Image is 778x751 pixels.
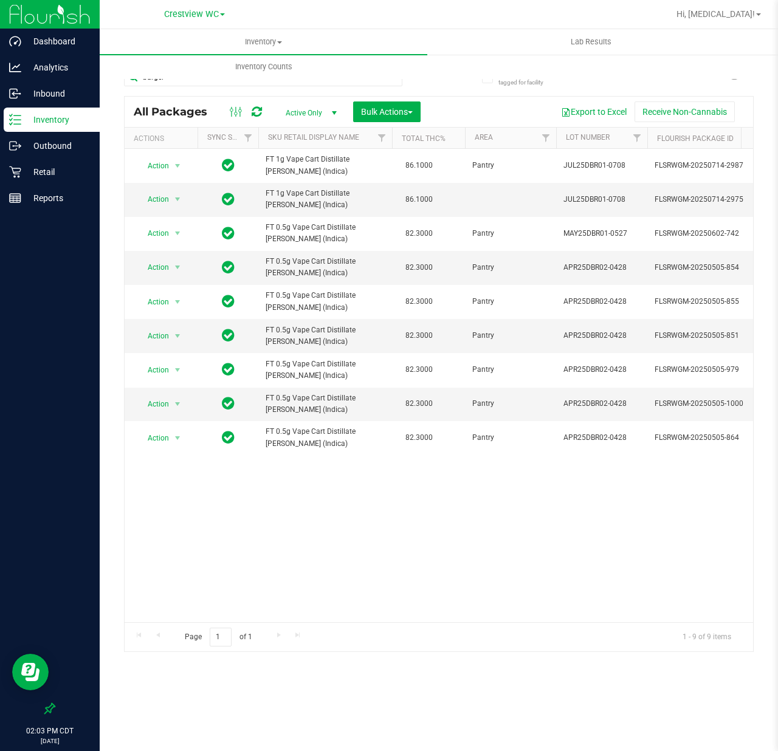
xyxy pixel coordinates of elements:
span: 82.3000 [399,293,439,310]
span: In Sync [222,327,235,344]
span: 82.3000 [399,361,439,379]
span: APR25DBR02-0428 [563,364,640,375]
span: Action [137,396,170,413]
span: Pantry [472,398,549,410]
span: Action [137,362,170,379]
span: 86.1000 [399,191,439,208]
span: FT 0.5g Vape Cart Distillate [PERSON_NAME] (Indica) [266,324,385,348]
span: FLSRWGM-20250505-854 [655,262,774,273]
span: 1 - 9 of 9 items [673,628,741,646]
inline-svg: Retail [9,166,21,178]
span: select [170,430,185,447]
span: Action [137,327,170,345]
a: SKU Retail Display Name [268,133,359,142]
span: select [170,259,185,276]
span: FT 0.5g Vape Cart Distillate [PERSON_NAME] (Indica) [266,426,385,449]
span: Pantry [472,160,549,171]
span: 82.3000 [399,259,439,276]
span: Inventory Counts [219,61,309,72]
span: In Sync [222,157,235,174]
span: In Sync [222,225,235,242]
span: FLSRWGM-20250602-742 [655,228,774,239]
span: FT 0.5g Vape Cart Distillate [PERSON_NAME] (Indica) [266,393,385,416]
p: Inventory [21,112,94,127]
p: [DATE] [5,736,94,746]
span: MAY25DBR01-0527 [563,228,640,239]
inline-svg: Analytics [9,61,21,74]
span: FLSRWGM-20250505-864 [655,432,774,444]
a: Filter [238,128,258,148]
span: select [170,327,185,345]
label: Pin the sidebar to full width on large screens [44,702,56,715]
span: In Sync [222,191,235,208]
span: select [170,396,185,413]
span: Lab Results [554,36,628,47]
span: Pantry [472,330,549,341]
span: Pantry [472,228,549,239]
a: Lot Number [566,133,610,142]
span: Action [137,293,170,310]
span: 82.3000 [399,395,439,413]
span: FT 1g Vape Cart Distillate [PERSON_NAME] (Indica) [266,188,385,211]
a: Total THC% [402,134,446,143]
span: 86.1000 [399,157,439,174]
a: Filter [627,128,647,148]
a: Sync Status [207,133,254,142]
input: 1 [210,628,232,646]
span: select [170,293,185,310]
span: FT 0.5g Vape Cart Distillate [PERSON_NAME] (Indica) [266,256,385,279]
span: APR25DBR02-0428 [563,398,640,410]
span: APR25DBR02-0428 [563,330,640,341]
span: FT 0.5g Vape Cart Distillate [PERSON_NAME] (Indica) [266,358,385,382]
span: Action [137,225,170,242]
span: FLSRWGM-20250714-2975 [655,194,774,205]
p: Retail [21,165,94,179]
span: FLSRWGM-20250505-979 [655,364,774,375]
a: Flourish Package ID [657,134,734,143]
span: In Sync [222,293,235,310]
a: Lab Results [427,29,755,55]
span: 82.3000 [399,429,439,447]
span: APR25DBR02-0428 [563,296,640,307]
p: Analytics [21,60,94,75]
span: FT 0.5g Vape Cart Distillate [PERSON_NAME] (Indica) [266,222,385,245]
a: Inventory [100,29,427,55]
span: APR25DBR02-0428 [563,432,640,444]
span: Pantry [472,364,549,375]
a: Inventory Counts [100,54,427,80]
span: Pantry [472,432,549,444]
p: Dashboard [21,34,94,49]
span: Action [137,157,170,174]
span: In Sync [222,361,235,378]
span: JUL25DBR01-0708 [563,194,640,205]
span: Crestview WC [164,9,219,19]
inline-svg: Inventory [9,114,21,126]
span: Action [137,191,170,208]
span: select [170,157,185,174]
span: In Sync [222,395,235,412]
span: FLSRWGM-20250714-2987 [655,160,774,171]
span: In Sync [222,429,235,446]
span: Hi, [MEDICAL_DATA]! [676,9,755,19]
span: 82.3000 [399,225,439,242]
span: select [170,362,185,379]
span: Pantry [472,296,549,307]
span: Page of 1 [174,628,262,646]
inline-svg: Inbound [9,87,21,100]
span: FLSRWGM-20250505-1000 [655,398,774,410]
span: Inventory [100,36,427,47]
span: select [170,191,185,208]
p: 02:03 PM CDT [5,725,94,736]
a: Area [475,133,493,142]
span: In Sync [222,259,235,276]
span: Action [137,259,170,276]
span: FLSRWGM-20250505-855 [655,296,774,307]
span: FT 1g Vape Cart Distillate [PERSON_NAME] (Indica) [266,154,385,177]
span: 82.3000 [399,327,439,345]
span: FLSRWGM-20250505-851 [655,330,774,341]
inline-svg: Outbound [9,140,21,152]
div: Actions [134,134,193,143]
span: APR25DBR02-0428 [563,262,640,273]
span: FT 0.5g Vape Cart Distillate [PERSON_NAME] (Indica) [266,290,385,313]
button: Bulk Actions [353,101,421,122]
